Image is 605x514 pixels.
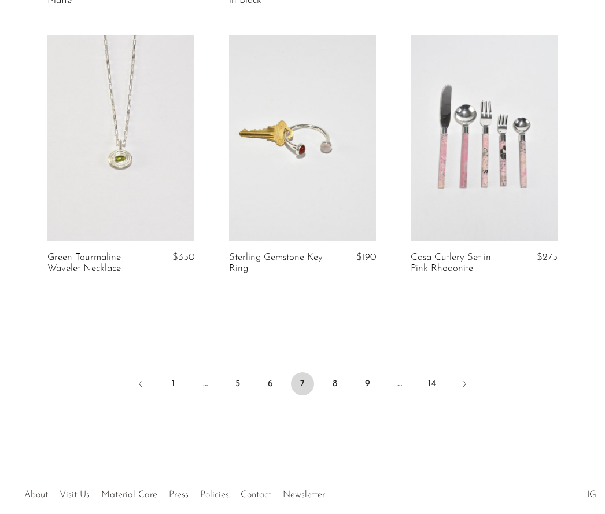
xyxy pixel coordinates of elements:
ul: Quick links [19,482,331,504]
span: … [388,373,411,396]
a: Green Tourmaline Wavelet Necklace [47,253,143,274]
a: Sterling Gemstone Key Ring [229,253,325,274]
a: Press [169,491,189,500]
a: 8 [323,373,346,396]
a: Casa Cutlery Set in Pink Rhodonite [411,253,507,274]
span: $190 [356,253,376,263]
a: Policies [200,491,229,500]
a: Previous [129,373,152,398]
span: … [194,373,217,396]
a: 9 [356,373,379,396]
span: $350 [172,253,194,263]
span: $275 [537,253,558,263]
a: Next [453,373,476,398]
a: 5 [226,373,249,396]
span: 7 [291,373,314,396]
a: Visit Us [60,491,90,500]
a: Material Care [101,491,157,500]
a: 1 [161,373,185,396]
a: 14 [420,373,444,396]
a: About [24,491,48,500]
a: IG [587,491,596,500]
a: 6 [259,373,282,396]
